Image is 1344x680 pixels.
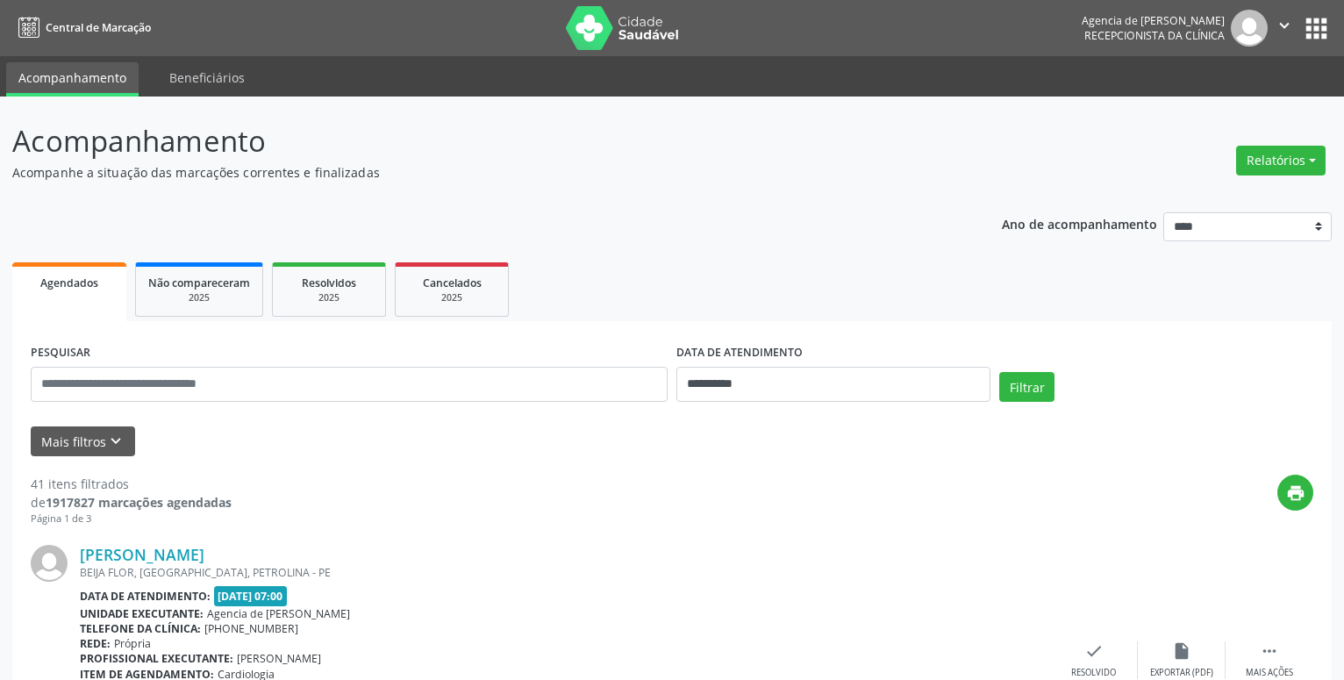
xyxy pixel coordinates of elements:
span: Agencia de [PERSON_NAME] [207,606,350,621]
button: Relatórios [1236,146,1326,175]
span: [PHONE_NUMBER] [204,621,298,636]
b: Data de atendimento: [80,589,211,604]
a: [PERSON_NAME] [80,545,204,564]
div: Resolvido [1071,667,1116,679]
span: Própria [114,636,151,651]
button:  [1268,10,1301,47]
p: Acompanhamento [12,119,936,163]
i: check [1084,641,1104,661]
div: de [31,493,232,512]
span: Recepcionista da clínica [1084,28,1225,43]
b: Unidade executante: [80,606,204,621]
i:  [1275,16,1294,35]
img: img [1231,10,1268,47]
span: Não compareceram [148,276,250,290]
i: insert_drive_file [1172,641,1191,661]
b: Profissional executante: [80,651,233,666]
span: [PERSON_NAME] [237,651,321,666]
span: Agendados [40,276,98,290]
div: BEIJA FLOR, [GEOGRAPHIC_DATA], PETROLINA - PE [80,565,1050,580]
div: 2025 [285,291,373,304]
i: keyboard_arrow_down [106,432,125,451]
i: print [1286,483,1305,503]
a: Beneficiários [157,62,257,93]
button: apps [1301,13,1332,44]
span: [DATE] 07:00 [214,586,288,606]
p: Ano de acompanhamento [1002,212,1157,234]
a: Central de Marcação [12,13,151,42]
div: Exportar (PDF) [1150,667,1213,679]
img: img [31,545,68,582]
strong: 1917827 marcações agendadas [46,494,232,511]
button: Mais filtroskeyboard_arrow_down [31,426,135,457]
span: Resolvidos [302,276,356,290]
div: Página 1 de 3 [31,512,232,526]
div: Agencia de [PERSON_NAME] [1082,13,1225,28]
a: Acompanhamento [6,62,139,97]
span: Central de Marcação [46,20,151,35]
button: Filtrar [999,372,1054,402]
b: Telefone da clínica: [80,621,201,636]
b: Rede: [80,636,111,651]
div: 2025 [148,291,250,304]
label: DATA DE ATENDIMENTO [676,340,803,367]
i:  [1260,641,1279,661]
p: Acompanhe a situação das marcações correntes e finalizadas [12,163,936,182]
div: 41 itens filtrados [31,475,232,493]
span: Cancelados [423,276,482,290]
div: Mais ações [1246,667,1293,679]
label: PESQUISAR [31,340,90,367]
div: 2025 [408,291,496,304]
button: print [1277,475,1313,511]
